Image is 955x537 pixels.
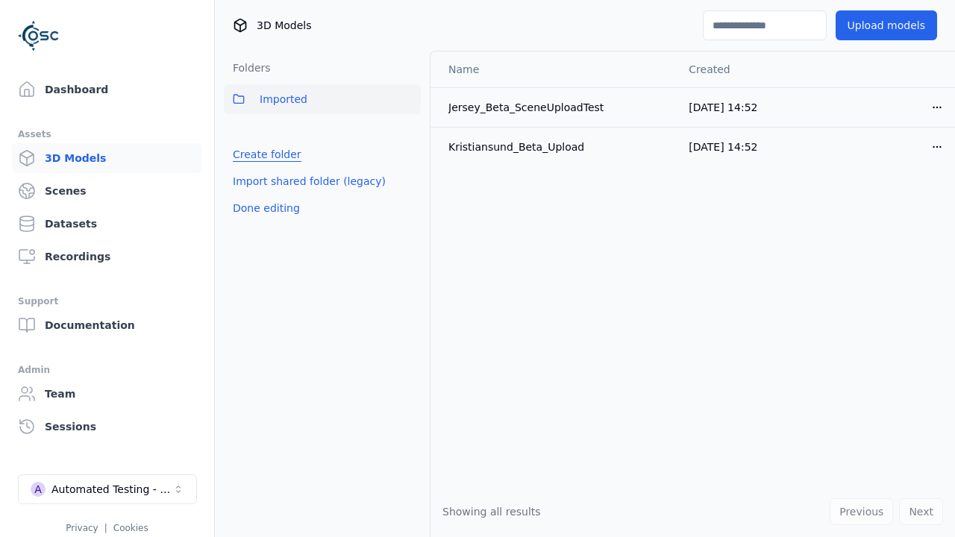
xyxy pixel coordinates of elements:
button: Create folder [224,141,310,168]
span: [DATE] 14:52 [689,101,757,113]
button: Import shared folder (legacy) [224,168,395,195]
a: 3D Models [12,143,202,173]
a: Datasets [12,209,202,239]
a: Recordings [12,242,202,271]
button: Done editing [224,195,309,222]
div: A [31,482,46,497]
div: Jersey_Beta_SceneUploadTest [448,100,665,115]
span: [DATE] 14:52 [689,141,757,153]
a: Create folder [233,147,301,162]
img: Logo [18,15,60,57]
th: Created [677,51,816,87]
h3: Folders [224,60,271,75]
div: Kristiansund_Beta_Upload [448,139,665,154]
th: Name [430,51,677,87]
div: Admin [18,361,196,379]
a: Documentation [12,310,202,340]
a: Team [12,379,202,409]
span: Imported [260,90,307,108]
a: Sessions [12,412,202,442]
div: Assets [18,125,196,143]
a: Cookies [113,523,148,533]
span: | [104,523,107,533]
a: Scenes [12,176,202,206]
a: Import shared folder (legacy) [233,174,386,189]
button: Upload models [836,10,937,40]
a: Dashboard [12,75,202,104]
button: Select a workspace [18,474,197,504]
span: 3D Models [257,18,311,33]
div: Support [18,292,196,310]
a: Privacy [66,523,98,533]
span: Showing all results [442,506,541,518]
div: Automated Testing - Playwright [51,482,172,497]
button: Imported [224,84,421,114]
